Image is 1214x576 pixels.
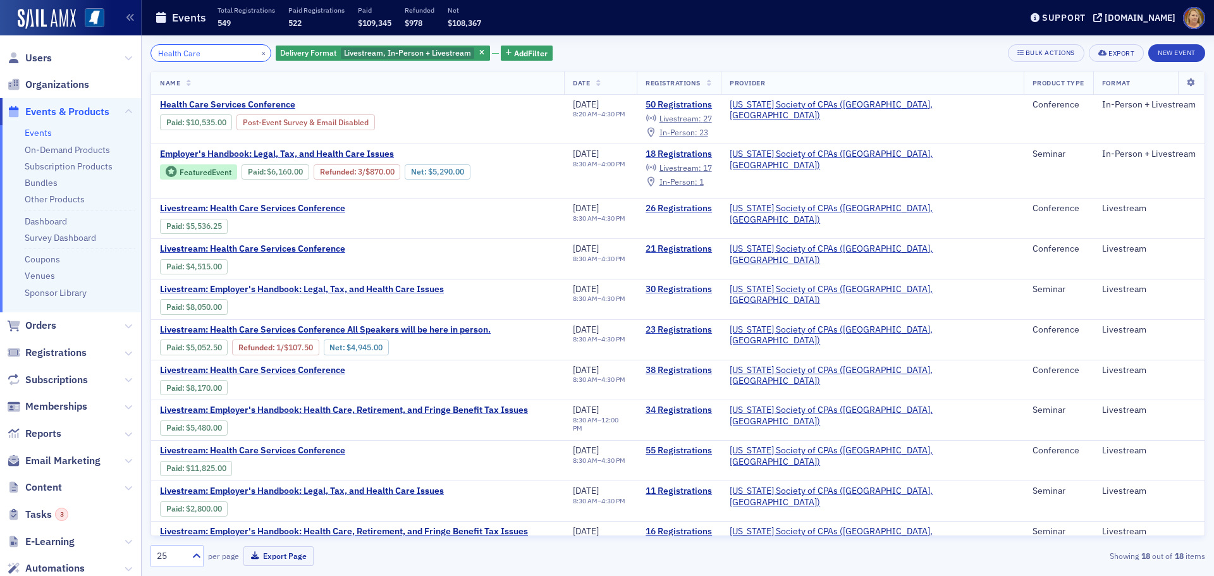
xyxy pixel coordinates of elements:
[573,415,598,424] time: 8:30 AM
[25,161,113,172] a: Subscription Products
[238,343,273,352] a: Refunded
[1139,550,1152,561] strong: 18
[646,324,712,336] a: 23 Registrations
[1183,7,1205,29] span: Profile
[346,343,383,352] span: $4,945.00
[186,383,222,393] span: $8,170.00
[236,114,375,130] div: Post-Event Survey
[730,365,1014,387] span: Mississippi Society of CPAs (Ridgeland, MS)
[573,375,598,384] time: 8:30 AM
[601,294,625,303] time: 4:30 PM
[1093,13,1180,22] button: [DOMAIN_NAME]
[160,114,232,130] div: Paid: 53 - $1053500
[573,496,598,505] time: 8:30 AM
[1033,526,1084,537] div: Seminar
[646,445,712,457] a: 55 Registrations
[1102,445,1196,457] div: Livestream
[267,167,303,176] span: $6,160.00
[320,167,358,176] span: :
[25,254,60,265] a: Coupons
[160,203,372,214] a: Livestream: Health Care Services Conference
[7,535,75,549] a: E-Learning
[344,47,471,58] span: Livestream, In-Person + Livestream
[730,99,1014,121] a: [US_STATE] Society of CPAs ([GEOGRAPHIC_DATA], [GEOGRAPHIC_DATA])
[646,78,701,87] span: Registrations
[1033,99,1084,111] div: Conference
[573,78,590,87] span: Date
[646,163,711,173] a: Livestream: 17
[160,526,528,537] a: Livestream: Employer's Handbook: Health Care, Retirement, and Fringe Benefit Tax Issues
[730,486,1014,508] a: [US_STATE] Society of CPAs ([GEOGRAPHIC_DATA], [GEOGRAPHIC_DATA])
[160,445,372,457] a: Livestream: Health Care Services Conference
[160,99,372,111] span: Health Care Services Conference
[1033,284,1084,295] div: Seminar
[7,508,68,522] a: Tasks3
[320,167,354,176] a: Refunded
[172,10,206,25] h1: Events
[573,324,599,335] span: [DATE]
[166,423,186,432] span: :
[501,46,553,61] button: AddFilter
[160,324,491,336] a: Livestream: Health Care Services Conference All Speakers will be here in person.
[166,504,186,513] span: :
[248,167,267,176] span: :
[358,18,391,28] span: $109,345
[248,167,264,176] a: Paid
[646,243,712,255] a: 21 Registrations
[1089,44,1144,62] button: Export
[166,383,182,393] a: Paid
[573,255,625,263] div: –
[1102,324,1196,336] div: Livestream
[25,193,85,205] a: Other Products
[166,343,182,352] a: Paid
[646,405,712,416] a: 34 Registrations
[573,148,599,159] span: [DATE]
[1033,324,1084,336] div: Conference
[646,149,712,160] a: 18 Registrations
[25,51,52,65] span: Users
[659,176,697,187] span: In-Person :
[186,221,222,231] span: $5,536.25
[166,118,182,127] a: Paid
[1033,203,1084,214] div: Conference
[703,162,712,173] span: 17
[730,405,1014,427] a: [US_STATE] Society of CPAs ([GEOGRAPHIC_DATA], [GEOGRAPHIC_DATA])
[25,454,101,468] span: Email Marketing
[646,99,712,111] a: 50 Registrations
[573,214,625,223] div: –
[1102,526,1196,537] div: Livestream
[1033,78,1084,87] span: Product Type
[730,78,765,87] span: Provider
[166,221,186,231] span: :
[186,504,222,513] span: $2,800.00
[166,383,186,393] span: :
[242,164,309,180] div: Paid: 20 - $616000
[160,243,372,255] span: Livestream: Health Care Services Conference
[7,346,87,360] a: Registrations
[699,127,708,137] span: 23
[646,284,712,295] a: 30 Registrations
[25,232,96,243] a: Survey Dashboard
[166,504,182,513] a: Paid
[573,485,599,496] span: [DATE]
[514,47,548,59] span: Add Filter
[160,365,372,376] span: Livestream: Health Care Services Conference
[160,259,228,274] div: Paid: 22 - $451500
[1102,486,1196,497] div: Livestream
[25,144,110,156] a: On-Demand Products
[573,457,625,465] div: –
[25,346,87,360] span: Registrations
[55,508,68,521] div: 3
[18,9,76,29] img: SailAMX
[160,486,444,497] span: Livestream: Employer's Handbook: Legal, Tax, and Health Care Issues
[284,343,313,352] span: $107.50
[7,561,85,575] a: Automations
[25,508,68,522] span: Tasks
[7,105,109,119] a: Events & Products
[573,109,598,118] time: 8:20 AM
[7,400,87,414] a: Memberships
[25,78,89,92] span: Organizations
[25,535,75,549] span: E-Learning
